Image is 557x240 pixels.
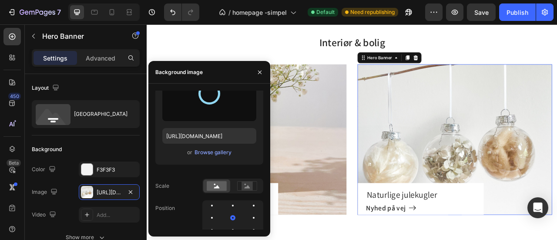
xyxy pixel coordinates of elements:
[7,159,21,166] div: Beta
[279,38,314,46] div: Hero Banner
[32,186,59,198] div: Image
[147,24,557,240] iframe: Design area
[97,211,138,219] div: Add...
[316,8,335,16] span: Default
[17,228,59,239] span: Se interiør
[43,54,67,63] p: Settings
[57,7,61,17] p: 7
[155,68,203,76] div: Background image
[350,8,395,16] span: Need republishing
[228,8,231,17] span: /
[279,209,418,225] h3: Naturlige julekugler
[499,3,536,21] button: Publish
[164,3,199,21] div: Undo/Redo
[527,197,548,218] div: Open Intercom Messenger
[155,182,169,190] div: Scale
[32,209,58,221] div: Video
[42,31,116,41] p: Hero Banner
[3,3,65,21] button: 7
[467,3,496,21] button: Save
[32,164,57,176] div: Color
[97,189,122,196] div: [URL][DOMAIN_NAME]
[32,82,61,94] div: Layout
[195,149,232,156] div: Browse gallery
[507,8,528,17] div: Publish
[194,148,232,157] button: Browse gallery
[155,204,175,212] div: Position
[162,128,256,144] input: https://example.com/image.jpg
[279,228,329,239] span: Nyhed på vej
[8,93,21,100] div: 450
[187,147,192,158] span: or
[474,9,489,16] span: Save
[74,104,127,124] div: [GEOGRAPHIC_DATA]
[17,209,157,225] h3: Cementinteriør
[32,145,62,153] div: Background
[86,54,115,63] p: Advanced
[232,8,287,17] span: homepage -simpel
[97,166,138,174] div: F3F3F3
